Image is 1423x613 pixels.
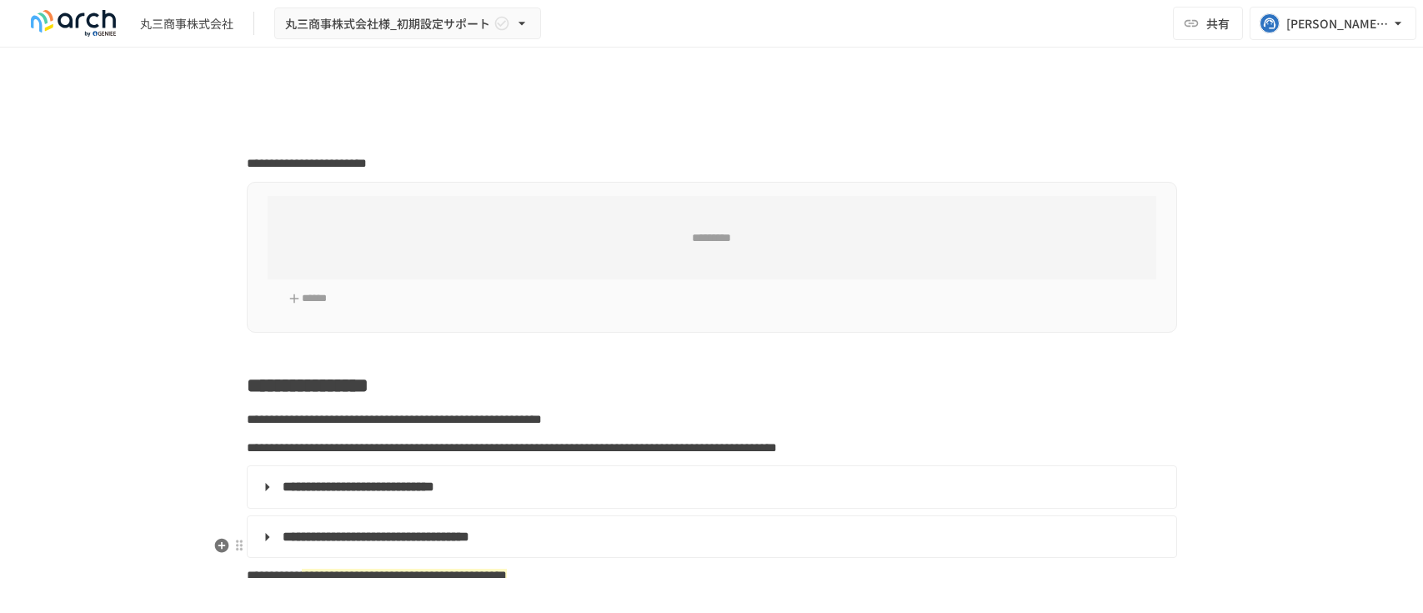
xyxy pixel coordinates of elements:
div: [PERSON_NAME][EMAIL_ADDRESS][PERSON_NAME][DOMAIN_NAME] [1286,13,1390,34]
span: 丸三商事株式会社様_初期設定サポート [285,13,490,34]
button: [PERSON_NAME][EMAIL_ADDRESS][PERSON_NAME][DOMAIN_NAME] [1250,7,1416,40]
button: 共有 [1173,7,1243,40]
div: 丸三商事株式会社 [140,15,233,33]
button: 丸三商事株式会社様_初期設定サポート [274,8,541,40]
span: 共有 [1206,14,1230,33]
img: logo-default@2x-9cf2c760.svg [20,10,127,37]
